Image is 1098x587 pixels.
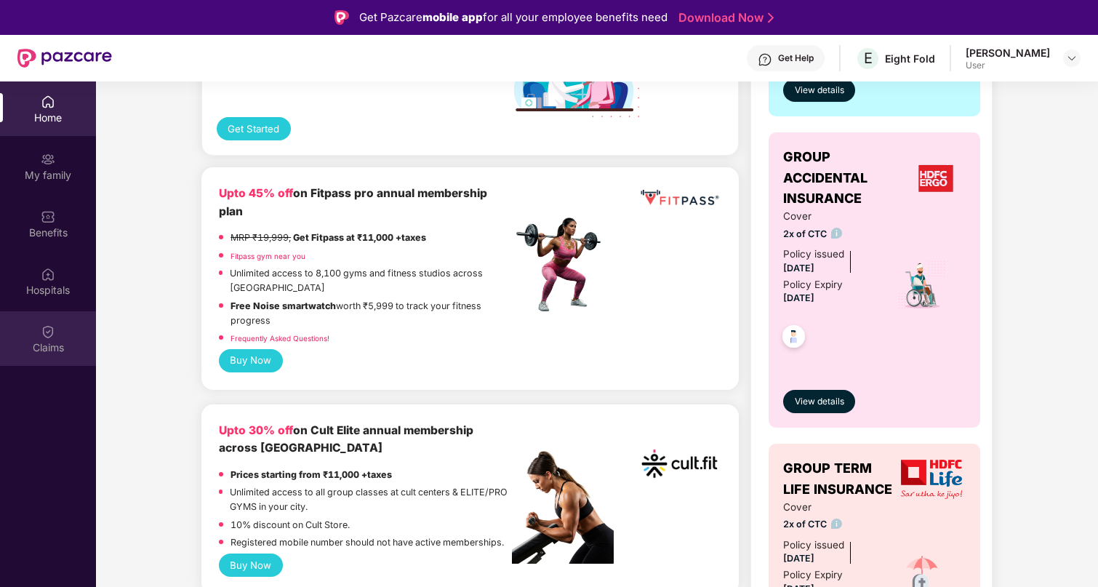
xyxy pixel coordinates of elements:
img: info [831,228,842,239]
a: Fitpass gym near you [231,252,305,260]
img: svg+xml;base64,PHN2ZyBpZD0iSGVscC0zMngzMiIgeG1sbnM9Imh0dHA6Ly93d3cudzMub3JnLzIwMDAvc3ZnIiB3aWR0aD... [758,52,772,67]
img: fpp.png [512,214,614,316]
button: Buy Now [219,349,283,372]
div: Get Help [778,52,814,64]
span: [DATE] [783,263,814,273]
img: icon [897,260,947,311]
b: Upto 30% off [219,423,293,437]
div: Policy issued [783,538,844,553]
img: svg+xml;base64,PHN2ZyB4bWxucz0iaHR0cDovL3d3dy53My5vcmcvMjAwMC9zdmciIHdpZHRoPSI0OC45NDMiIGhlaWdodD... [776,321,812,356]
p: Unlimited access to 8,100 gyms and fitness studios across [GEOGRAPHIC_DATA] [230,266,512,295]
img: info [831,519,842,530]
img: svg+xml;base64,PHN2ZyBpZD0iRHJvcGRvd24tMzJ4MzIiIHhtbG5zPSJodHRwOi8vd3d3LnczLm9yZy8yMDAwL3N2ZyIgd2... [1066,52,1078,64]
span: View details [795,84,844,97]
img: fppp.png [638,185,721,211]
img: svg+xml;base64,PHN2ZyBpZD0iSG9zcGl0YWxzIiB4bWxucz0iaHR0cDovL3d3dy53My5vcmcvMjAwMC9zdmciIHdpZHRoPS... [41,267,55,281]
p: 10% discount on Cult Store. [231,518,350,532]
div: [PERSON_NAME] [966,46,1050,60]
span: GROUP ACCIDENTAL INSURANCE [783,147,905,209]
span: [DATE] [783,292,814,303]
button: View details [783,79,855,102]
strong: Free Noise smartwatch [231,300,336,311]
span: View details [795,395,844,409]
del: MRP ₹19,999, [231,232,291,243]
b: Upto 45% off [219,186,293,200]
p: Unlimited access to all group classes at cult centers & ELITE/PRO GYMS in your city. [230,485,512,514]
div: Policy Expiry [783,277,843,292]
div: Get Pazcare for all your employee benefits need [359,9,668,26]
img: svg+xml;base64,PHN2ZyBpZD0iSG9tZSIgeG1sbnM9Imh0dHA6Ly93d3cudzMub3JnLzIwMDAvc3ZnIiB3aWR0aD0iMjAiIG... [41,95,55,109]
p: Registered mobile number should not have active memberships. [231,535,504,550]
div: User [966,60,1050,71]
button: Get Started [217,117,291,140]
a: Download Now [678,10,769,25]
span: 2x of CTC [783,227,878,241]
img: svg+xml;base64,PHN2ZyB3aWR0aD0iMjAiIGhlaWdodD0iMjAiIHZpZXdCb3g9IjAgMCAyMCAyMCIgZmlsbD0ibm9uZSIgeG... [41,152,55,167]
span: Cover [783,500,878,515]
span: E [864,49,873,67]
img: pc2.png [512,451,614,564]
b: on Cult Elite annual membership across [GEOGRAPHIC_DATA] [219,423,473,455]
p: worth ₹5,999 to track your fitness progress [231,299,512,327]
span: Cover [783,209,878,224]
div: Eight Fold [885,52,935,65]
img: insurerLogo [910,159,962,198]
div: Policy issued [783,247,844,262]
img: svg+xml;base64,PHN2ZyBpZD0iQ2xhaW0iIHhtbG5zPSJodHRwOi8vd3d3LnczLm9yZy8yMDAwL3N2ZyIgd2lkdGg9IjIwIi... [41,324,55,339]
span: GROUP TERM LIFE INSURANCE [783,458,897,500]
img: insurerLogo [901,460,962,499]
img: Logo [334,10,349,25]
div: Policy Expiry [783,567,843,583]
span: 2x of CTC [783,517,878,532]
img: svg+xml;base64,PHN2ZyBpZD0iQmVuZWZpdHMiIHhtbG5zPSJodHRwOi8vd3d3LnczLm9yZy8yMDAwL3N2ZyIgd2lkdGg9Ij... [41,209,55,224]
span: [DATE] [783,553,814,564]
img: New Pazcare Logo [17,49,112,68]
strong: Get Fitpass at ₹11,000 +taxes [293,232,426,243]
a: Frequently Asked Questions! [231,334,329,343]
button: View details [783,390,855,413]
b: on Fitpass pro annual membership plan [219,186,487,217]
strong: mobile app [422,10,483,24]
img: Stroke [768,10,774,25]
img: cult.png [638,422,721,506]
strong: Prices starting from ₹11,000 +taxes [231,469,392,480]
button: Buy Now [219,554,283,577]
